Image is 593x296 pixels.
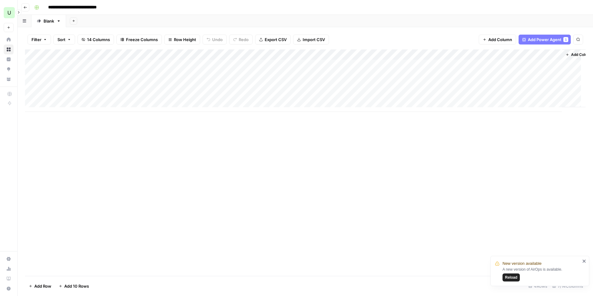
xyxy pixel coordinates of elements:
button: Redo [229,35,253,44]
div: Blank [44,18,54,24]
span: 14 Columns [87,36,110,43]
span: Add Row [34,283,51,289]
button: Export CSV [255,35,291,44]
span: Freeze Columns [126,36,158,43]
a: Opportunities [4,64,14,74]
span: Filter [32,36,41,43]
span: Sort [57,36,65,43]
a: Blank [32,15,66,27]
div: 7/14 Columns [550,281,586,291]
a: Browse [4,44,14,54]
span: U [7,9,11,16]
button: Reload [503,273,520,281]
a: Learning Hub [4,274,14,284]
button: Add Power Agent1 [519,35,571,44]
button: Help + Support [4,284,14,294]
span: Import CSV [303,36,325,43]
span: Row Height [174,36,196,43]
button: close [582,259,587,264]
button: 14 Columns [78,35,114,44]
button: Row Height [164,35,200,44]
button: Undo [203,35,227,44]
button: Freeze Columns [116,35,162,44]
span: Add Power Agent [528,36,561,43]
span: 1 [565,37,567,42]
span: Add Column [488,36,512,43]
div: 1 [563,37,568,42]
a: Home [4,35,14,44]
button: Add Column [479,35,516,44]
div: A new version of AirOps is available. [503,267,580,281]
span: New version available [503,260,541,267]
span: Add Column [571,52,593,57]
a: Usage [4,264,14,274]
span: Export CSV [265,36,287,43]
button: Add Row [25,281,55,291]
div: 4 Rows [526,281,550,291]
button: Import CSV [293,35,329,44]
a: Insights [4,54,14,64]
button: Sort [53,35,75,44]
span: Reload [505,275,517,280]
button: Filter [27,35,51,44]
a: Your Data [4,74,14,84]
span: Redo [239,36,249,43]
span: Add 10 Rows [64,283,89,289]
span: Undo [212,36,223,43]
button: Add 10 Rows [55,281,93,291]
a: Settings [4,254,14,264]
button: Workspace: Upgrow.io [4,5,14,20]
